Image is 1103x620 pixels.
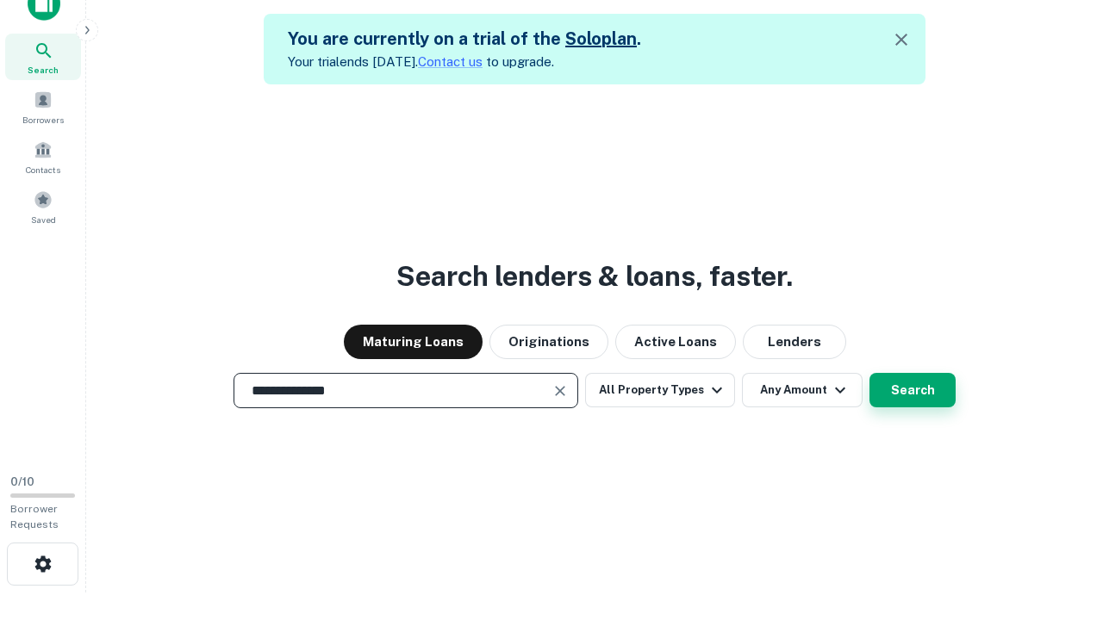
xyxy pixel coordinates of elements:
[742,373,863,407] button: Any Amount
[743,325,846,359] button: Lenders
[5,34,81,80] a: Search
[28,63,59,77] span: Search
[31,213,56,226] span: Saved
[548,379,572,403] button: Clear
[5,183,81,230] a: Saved
[288,52,641,72] p: Your trial ends [DATE]. to upgrade.
[615,325,736,359] button: Active Loans
[10,503,59,530] span: Borrower Requests
[5,84,81,130] a: Borrowers
[10,475,34,488] span: 0 / 10
[1017,482,1103,565] iframe: Chat Widget
[869,373,956,407] button: Search
[26,163,60,177] span: Contacts
[585,373,735,407] button: All Property Types
[5,133,81,180] a: Contacts
[344,325,483,359] button: Maturing Loans
[288,26,641,52] h5: You are currently on a trial of the .
[565,28,637,49] a: Soloplan
[396,256,793,297] h3: Search lenders & loans, faster.
[22,113,64,127] span: Borrowers
[489,325,608,359] button: Originations
[418,54,483,69] a: Contact us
